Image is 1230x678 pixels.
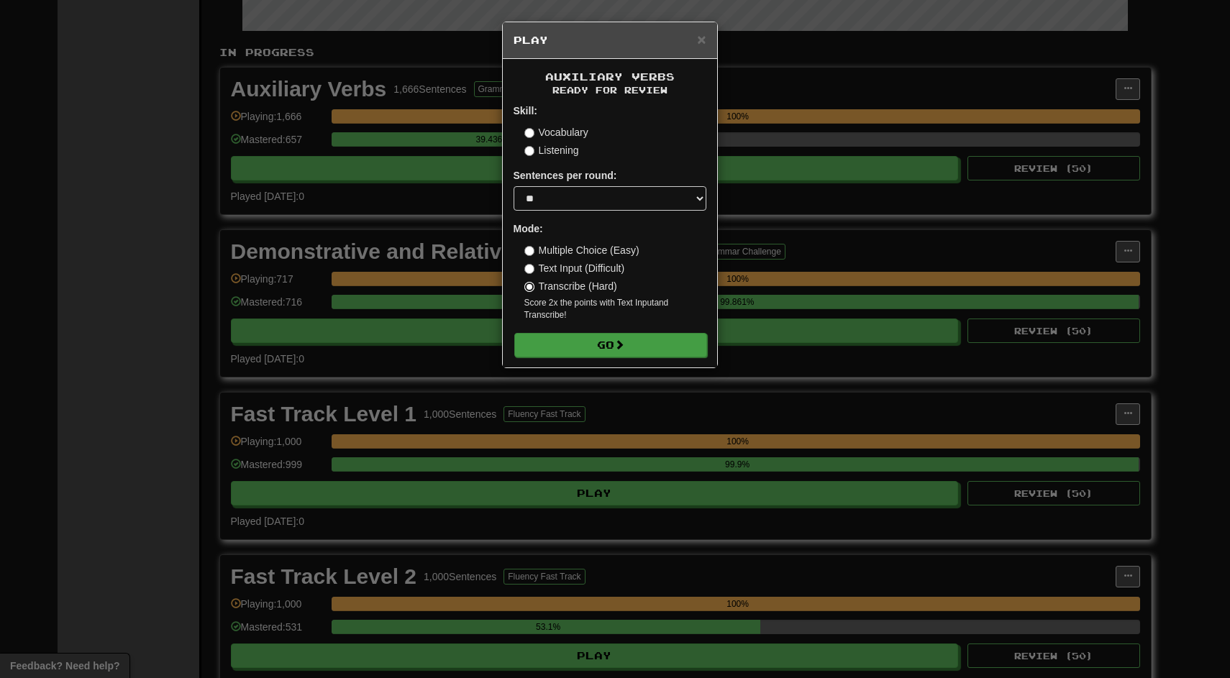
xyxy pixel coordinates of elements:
[697,32,706,47] button: Close
[524,246,534,256] input: Multiple Choice (Easy)
[514,105,537,116] strong: Skill:
[524,279,617,293] label: Transcribe (Hard)
[514,33,706,47] h5: Play
[514,333,707,357] button: Go
[524,243,639,257] label: Multiple Choice (Easy)
[514,168,617,183] label: Sentences per round:
[514,84,706,96] small: Ready for Review
[697,31,706,47] span: ×
[524,261,625,275] label: Text Input (Difficult)
[524,264,534,274] input: Text Input (Difficult)
[514,223,543,234] strong: Mode:
[524,282,534,292] input: Transcribe (Hard)
[524,128,534,138] input: Vocabulary
[524,146,534,156] input: Listening
[524,143,579,157] label: Listening
[545,70,675,83] span: Auxiliary Verbs
[524,297,706,321] small: Score 2x the points with Text Input and Transcribe !
[524,125,588,139] label: Vocabulary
